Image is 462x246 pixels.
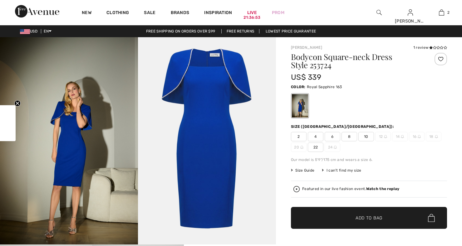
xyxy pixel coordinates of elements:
[366,187,400,191] strong: Watch the replay
[325,143,340,152] span: 24
[291,124,395,129] div: Size ([GEOGRAPHIC_DATA]/[GEOGRAPHIC_DATA]):
[342,132,357,141] span: 8
[375,132,391,141] span: 12
[358,132,374,141] span: 10
[106,10,129,17] a: Clothing
[247,9,257,16] a: Live21:36:53
[291,157,447,163] div: Our model is 5'9"/175 cm and wears a size 6.
[325,132,340,141] span: 6
[82,10,91,17] a: New
[376,9,382,16] img: search the website
[395,18,425,24] div: [PERSON_NAME]
[44,29,52,33] span: EN
[308,132,323,141] span: 4
[408,9,413,16] img: My Info
[356,215,382,221] span: Add to Bag
[334,146,337,149] img: ring-m.svg
[418,135,421,138] img: ring-m.svg
[291,73,321,82] span: US$ 339
[307,85,342,89] span: Royal Sapphire 163
[15,5,59,18] img: 1ère Avenue
[261,29,321,33] a: Lowest Price Guarantee
[428,214,435,222] img: Bag.svg
[409,132,425,141] span: 16
[144,10,155,17] a: Sale
[204,10,232,17] span: Inspiration
[302,187,399,191] div: Featured in our live fashion event.
[243,15,260,21] div: 21:36:53
[322,168,361,173] div: I can't find my size
[291,53,421,69] h1: Bodycon Square-neck Dress Style 253724
[291,132,307,141] span: 2
[435,135,438,138] img: ring-m.svg
[300,146,303,149] img: ring-m.svg
[291,207,447,229] button: Add to Bag
[401,135,404,138] img: ring-m.svg
[141,29,220,33] a: Free shipping on orders over $99
[138,37,276,244] img: Bodycon Square-Neck Dress Style 253724. 2
[221,29,260,33] a: Free Returns
[392,132,408,141] span: 14
[291,168,314,173] span: Size Guide
[426,9,457,16] a: 2
[171,10,189,17] a: Brands
[293,186,300,192] img: Watch the replay
[291,45,322,50] a: [PERSON_NAME]
[14,100,21,106] button: Close teaser
[291,143,307,152] span: 20
[308,143,323,152] span: 22
[20,29,40,33] span: USD
[384,135,387,138] img: ring-m.svg
[272,9,284,16] a: Prom
[426,132,441,141] span: 18
[413,45,447,50] div: 1 review
[292,94,308,118] div: Royal Sapphire 163
[439,9,444,16] img: My Bag
[291,85,306,89] span: Color:
[447,10,450,15] span: 2
[408,9,413,15] a: Sign In
[20,29,30,34] img: US Dollar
